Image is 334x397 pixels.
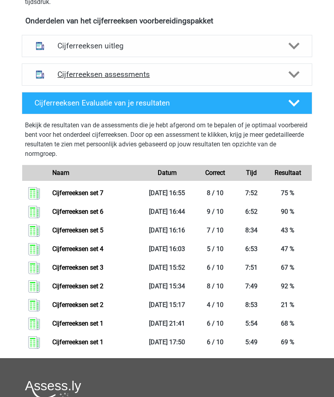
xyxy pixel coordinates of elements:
a: Cijferreeksen set 2 [52,282,103,290]
img: cijferreeksen uitleg [32,38,48,54]
h4: Onderdelen van het cijferreeksen voorbereidingspakket [25,16,309,25]
a: uitleg Cijferreeksen uitleg [19,35,315,57]
img: cijferreeksen assessments [32,66,48,83]
h4: Cijferreeksen uitleg [57,41,277,50]
div: Correct [191,168,239,178]
h4: Cijferreeksen assessments [57,70,277,79]
a: Cijferreeksen set 3 [52,264,103,271]
div: Naam [46,168,143,178]
div: Resultaat [263,168,312,178]
a: Cijferreeksen set 6 [52,208,103,215]
a: assessments Cijferreeksen assessments [19,63,315,86]
div: Datum [143,168,191,178]
h4: Cijferreeksen Evaluatie van je resultaten [34,98,277,107]
a: Cijferreeksen set 7 [52,189,103,197]
a: Cijferreeksen set 1 [52,338,103,346]
div: Tijd [239,168,263,178]
a: Cijferreeksen Evaluatie van je resultaten [19,92,315,114]
p: Bekijk de resultaten van de assessments die je hebt afgerond om te bepalen of je optimaal voorber... [25,121,309,159]
a: Cijferreeksen set 1 [52,320,103,327]
a: Cijferreeksen set 5 [52,226,103,234]
a: Cijferreeksen set 2 [52,301,103,309]
a: Cijferreeksen set 4 [52,245,103,253]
